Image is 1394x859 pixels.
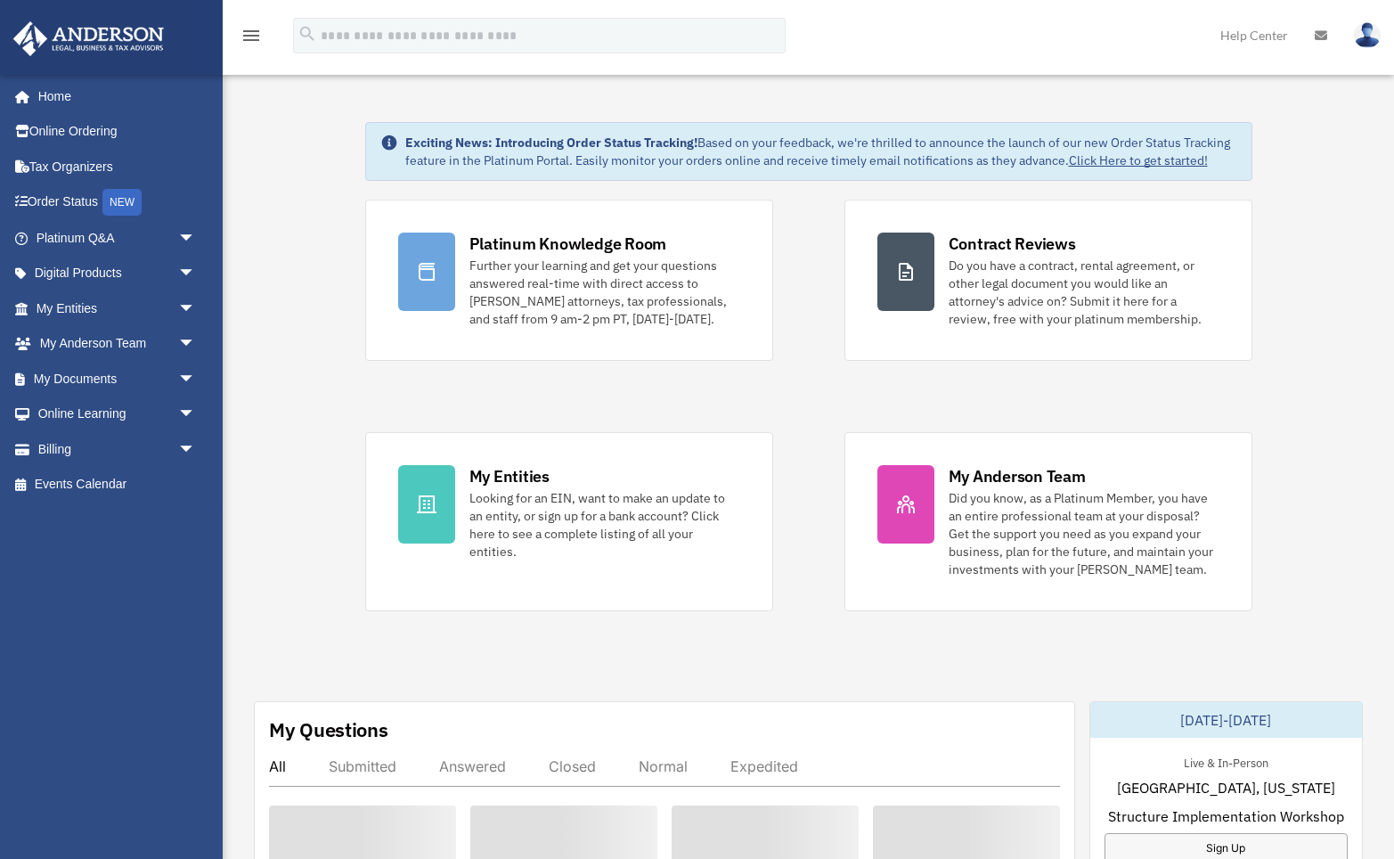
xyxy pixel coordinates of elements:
[949,489,1219,578] div: Did you know, as a Platinum Member, you have an entire professional team at your disposal? Get th...
[12,326,223,362] a: My Anderson Teamarrow_drop_down
[12,397,223,432] a: Online Learningarrow_drop_down
[12,361,223,397] a: My Documentsarrow_drop_down
[178,361,214,397] span: arrow_drop_down
[12,290,223,326] a: My Entitiesarrow_drop_down
[329,757,396,775] div: Submitted
[269,757,286,775] div: All
[549,757,596,775] div: Closed
[639,757,688,775] div: Normal
[949,257,1219,328] div: Do you have a contract, rental agreement, or other legal document you would like an attorney's ad...
[12,256,223,291] a: Digital Productsarrow_drop_down
[405,134,1237,169] div: Based on your feedback, we're thrilled to announce the launch of our new Order Status Tracking fe...
[240,31,262,46] a: menu
[1117,777,1335,798] span: [GEOGRAPHIC_DATA], [US_STATE]
[1170,752,1283,771] div: Live & In-Person
[12,467,223,503] a: Events Calendar
[12,431,223,467] a: Billingarrow_drop_down
[298,24,317,44] i: search
[178,290,214,327] span: arrow_drop_down
[439,757,506,775] div: Answered
[365,200,773,361] a: Platinum Knowledge Room Further your learning and get your questions answered real-time with dire...
[844,432,1252,611] a: My Anderson Team Did you know, as a Platinum Member, you have an entire professional team at your...
[12,220,223,256] a: Platinum Q&Aarrow_drop_down
[365,432,773,611] a: My Entities Looking for an EIN, want to make an update to an entity, or sign up for a bank accoun...
[469,257,740,328] div: Further your learning and get your questions answered real-time with direct access to [PERSON_NAM...
[1069,152,1208,168] a: Click Here to get started!
[730,757,798,775] div: Expedited
[12,114,223,150] a: Online Ordering
[12,184,223,221] a: Order StatusNEW
[949,233,1076,255] div: Contract Reviews
[469,489,740,560] div: Looking for an EIN, want to make an update to an entity, or sign up for a bank account? Click her...
[8,21,169,56] img: Anderson Advisors Platinum Portal
[469,233,667,255] div: Platinum Knowledge Room
[240,25,262,46] i: menu
[269,716,388,743] div: My Questions
[405,135,697,151] strong: Exciting News: Introducing Order Status Tracking!
[178,256,214,292] span: arrow_drop_down
[12,149,223,184] a: Tax Organizers
[178,220,214,257] span: arrow_drop_down
[178,397,214,433] span: arrow_drop_down
[12,78,214,114] a: Home
[1090,702,1362,738] div: [DATE]-[DATE]
[469,465,550,487] div: My Entities
[949,465,1086,487] div: My Anderson Team
[1354,22,1381,48] img: User Pic
[102,189,142,216] div: NEW
[178,431,214,468] span: arrow_drop_down
[844,200,1252,361] a: Contract Reviews Do you have a contract, rental agreement, or other legal document you would like...
[178,326,214,363] span: arrow_drop_down
[1108,806,1344,827] span: Structure Implementation Workshop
